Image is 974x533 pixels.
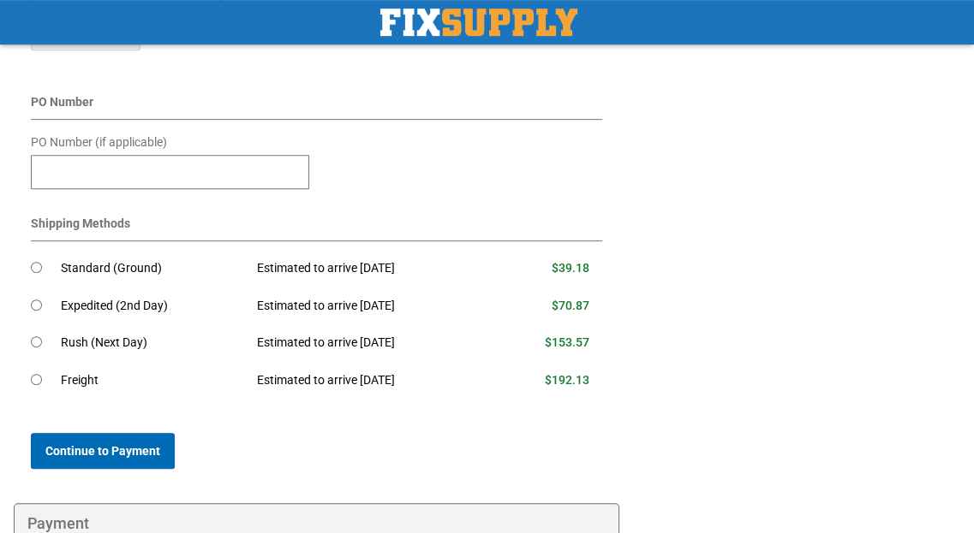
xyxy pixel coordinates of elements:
[244,324,494,362] td: Estimated to arrive [DATE]
[244,362,494,400] td: Estimated to arrive [DATE]
[61,362,244,400] td: Freight
[31,215,602,241] div: Shipping Methods
[31,135,167,149] span: PO Number (if applicable)
[61,324,244,362] td: Rush (Next Day)
[380,9,577,36] a: store logo
[31,433,175,469] button: Continue to Payment
[31,93,602,120] div: PO Number
[552,261,589,275] span: $39.18
[45,444,160,458] span: Continue to Payment
[244,250,494,287] td: Estimated to arrive [DATE]
[380,9,577,36] img: Fix Industrial Supply
[244,287,494,325] td: Estimated to arrive [DATE]
[545,335,589,349] span: $153.57
[61,287,244,325] td: Expedited (2nd Day)
[545,373,589,387] span: $192.13
[552,299,589,312] span: $70.87
[61,250,244,287] td: Standard (Ground)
